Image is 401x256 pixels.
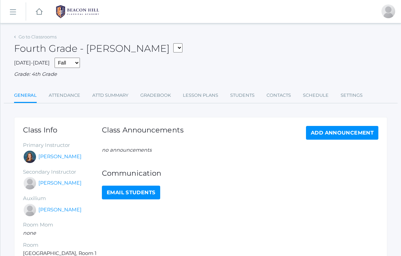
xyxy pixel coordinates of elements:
[14,43,182,54] h2: Fourth Grade - [PERSON_NAME]
[14,71,387,78] div: Grade: 4th Grade
[19,34,57,39] a: Go to Classrooms
[102,147,152,153] em: no announcements
[303,89,329,102] a: Schedule
[38,179,82,187] a: [PERSON_NAME]
[14,89,37,103] a: General
[102,186,160,199] a: Email Students
[23,196,102,201] h5: Auxilium
[230,89,255,102] a: Students
[23,230,36,236] em: none
[23,150,37,164] div: Ellie Bradley
[183,89,218,102] a: Lesson Plans
[23,169,102,175] h5: Secondary Instructor
[23,142,102,148] h5: Primary Instructor
[23,242,102,248] h5: Room
[92,89,128,102] a: Attd Summary
[306,126,378,140] a: Add Announcement
[14,60,50,66] span: [DATE]-[DATE]
[23,126,102,134] h1: Class Info
[102,169,378,177] h1: Communication
[23,203,37,217] div: Heather Porter
[38,153,82,161] a: [PERSON_NAME]
[52,3,103,20] img: BHCALogos-05-308ed15e86a5a0abce9b8dd61676a3503ac9727e845dece92d48e8588c001991.png
[140,89,171,102] a: Gradebook
[341,89,363,102] a: Settings
[381,4,395,18] div: Heather Porter
[49,89,80,102] a: Attendance
[23,176,37,190] div: Lydia Chaffin
[23,222,102,228] h5: Room Mom
[267,89,291,102] a: Contacts
[102,126,184,138] h1: Class Announcements
[38,206,82,214] a: [PERSON_NAME]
